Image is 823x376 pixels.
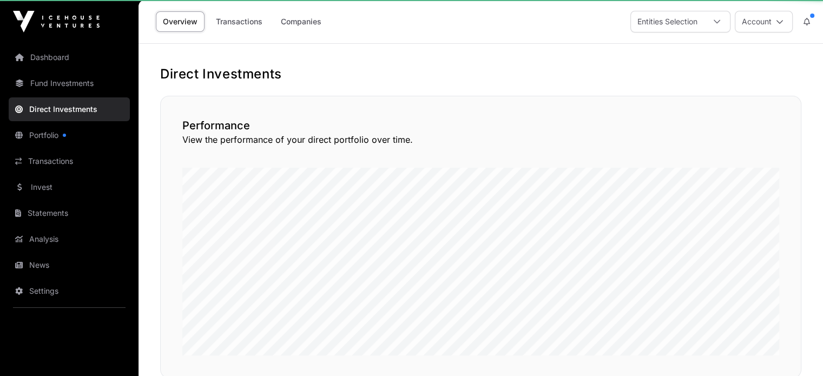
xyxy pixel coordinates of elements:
[735,11,793,32] button: Account
[9,253,130,277] a: News
[769,324,823,376] iframe: Chat Widget
[9,175,130,199] a: Invest
[13,11,100,32] img: Icehouse Ventures Logo
[9,279,130,303] a: Settings
[9,71,130,95] a: Fund Investments
[9,97,130,121] a: Direct Investments
[156,11,205,32] a: Overview
[274,11,328,32] a: Companies
[209,11,269,32] a: Transactions
[9,149,130,173] a: Transactions
[631,11,704,32] div: Entities Selection
[9,201,130,225] a: Statements
[160,65,801,83] h1: Direct Investments
[9,45,130,69] a: Dashboard
[182,133,779,146] p: View the performance of your direct portfolio over time.
[9,123,130,147] a: Portfolio
[182,118,779,133] h2: Performance
[9,227,130,251] a: Analysis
